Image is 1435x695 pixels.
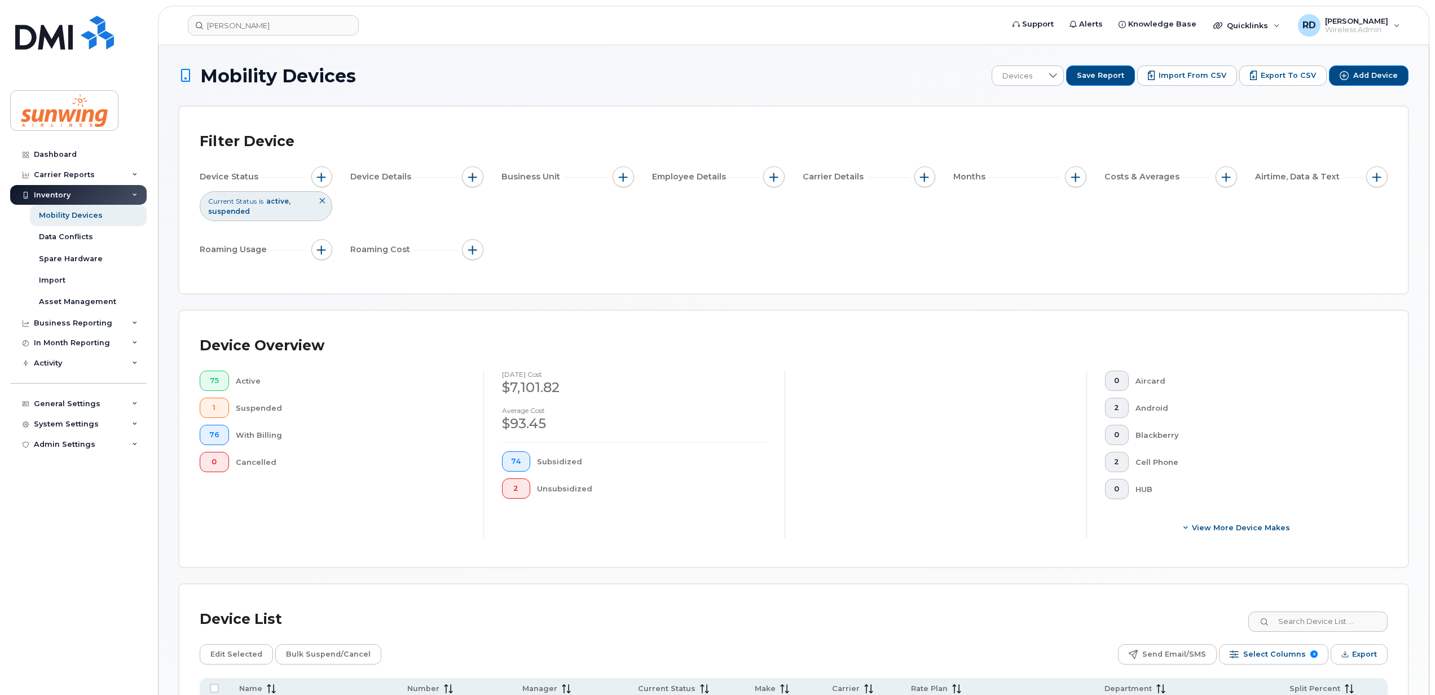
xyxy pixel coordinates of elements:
[502,414,767,433] div: $93.45
[638,684,696,694] span: Current Status
[236,425,465,445] div: With Billing
[1243,646,1306,663] span: Select Columns
[209,376,219,385] span: 75
[275,644,381,665] button: Bulk Suspend/Cancel
[652,171,729,183] span: Employee Details
[200,371,229,391] button: 75
[209,458,219,467] span: 0
[1105,517,1370,538] button: View More Device Makes
[209,430,219,439] span: 76
[208,207,250,215] span: suspended
[210,646,262,663] span: Edit Selected
[511,457,521,466] span: 74
[1331,644,1388,665] button: Export
[1104,171,1183,183] span: Costs & Averages
[501,171,564,183] span: Business Unit
[502,478,531,499] button: 2
[286,646,371,663] span: Bulk Suspend/Cancel
[1114,430,1119,439] span: 0
[522,684,557,694] span: Manager
[502,371,767,378] h4: [DATE] cost
[1352,646,1377,663] span: Export
[511,484,521,493] span: 2
[236,452,465,472] div: Cancelled
[755,684,776,694] span: Make
[1105,398,1129,418] button: 2
[239,684,262,694] span: Name
[200,398,229,418] button: 1
[1118,644,1217,665] button: Send Email/SMS
[236,371,465,391] div: Active
[1353,71,1398,81] span: Add Device
[236,398,465,418] div: Suspended
[1135,398,1370,418] div: Android
[1114,458,1119,467] span: 2
[200,331,324,360] div: Device Overview
[200,244,270,256] span: Roaming Usage
[1077,71,1124,81] span: Save Report
[1105,371,1129,391] button: 0
[1105,425,1129,445] button: 0
[1135,452,1370,472] div: Cell Phone
[1192,522,1290,533] span: View More Device Makes
[1104,684,1152,694] span: Department
[1137,65,1237,86] button: Import from CSV
[200,66,356,86] span: Mobility Devices
[1261,71,1316,81] span: Export to CSV
[1105,452,1129,472] button: 2
[200,605,282,634] div: Device List
[208,196,257,206] span: Current Status
[1255,171,1343,183] span: Airtime, Data & Text
[502,378,767,397] div: $7,101.82
[200,171,262,183] span: Device Status
[1219,644,1328,665] button: Select Columns 9
[1159,71,1226,81] span: Import from CSV
[803,171,867,183] span: Carrier Details
[911,684,948,694] span: Rate Plan
[502,407,767,414] h4: Average cost
[259,196,263,206] span: is
[209,403,219,412] span: 1
[407,684,439,694] span: Number
[1248,612,1388,632] input: Search Device List ...
[1105,479,1129,499] button: 0
[1066,65,1135,86] button: Save Report
[1329,65,1408,86] button: Add Device
[200,452,229,472] button: 0
[1142,646,1206,663] span: Send Email/SMS
[350,171,415,183] span: Device Details
[200,127,294,156] div: Filter Device
[200,644,273,665] button: Edit Selected
[1114,403,1119,412] span: 2
[1239,65,1327,86] button: Export to CSV
[953,171,989,183] span: Months
[1114,485,1119,494] span: 0
[1135,371,1370,391] div: Aircard
[1114,376,1119,385] span: 0
[832,684,860,694] span: Carrier
[502,451,531,472] button: 74
[537,478,767,499] div: Unsubsidized
[1289,684,1340,694] span: Split Percent
[992,66,1042,86] span: Devices
[1310,650,1318,658] span: 9
[1135,479,1370,499] div: HUB
[350,244,413,256] span: Roaming Cost
[200,425,229,445] button: 76
[266,197,290,205] span: active
[537,451,767,472] div: Subsidized
[1135,425,1370,445] div: Blackberry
